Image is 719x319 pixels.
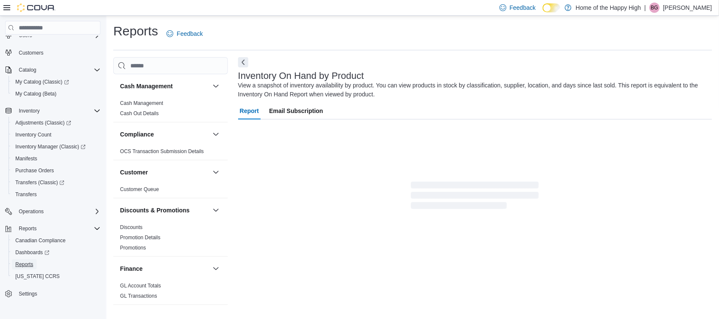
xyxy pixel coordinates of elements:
div: Customer [113,184,228,198]
a: Feedback [163,25,206,42]
span: Customers [15,47,101,58]
span: My Catalog (Beta) [15,90,57,97]
input: Dark Mode [543,3,561,12]
a: Transfers (Classic) [9,177,104,188]
span: Inventory Count [12,130,101,140]
h3: Inventory On Hand by Product [238,71,364,81]
span: Customers [19,49,43,56]
span: Inventory Count [15,131,52,138]
button: Discounts & Promotions [211,205,221,215]
button: Inventory Count [9,129,104,141]
a: Dashboards [9,246,104,258]
span: Feedback [177,29,203,38]
a: Promotion Details [120,235,161,241]
span: Settings [19,290,37,297]
span: Transfers (Classic) [12,177,101,188]
button: Cash Management [211,81,221,91]
span: Purchase Orders [12,165,101,176]
button: Compliance [211,129,221,139]
span: Canadian Compliance [12,235,101,246]
a: [US_STATE] CCRS [12,271,63,281]
button: Catalog [2,64,104,76]
span: Promotion Details [120,234,161,241]
button: Reports [9,258,104,270]
div: Discounts & Promotions [113,222,228,256]
button: Purchase Orders [9,165,104,177]
span: Operations [15,206,101,217]
a: Reports [12,259,37,270]
span: Washington CCRS [12,271,101,281]
a: My Catalog (Beta) [12,89,60,99]
a: My Catalog (Classic) [12,77,72,87]
a: Inventory Count [12,130,55,140]
a: Transfers [12,189,40,200]
div: Finance [113,281,228,304]
div: View a snapshot of inventory availability by product. You can view products in stock by classific... [238,81,708,99]
span: Reports [12,259,101,270]
span: My Catalog (Classic) [12,77,101,87]
a: Discounts [120,224,143,230]
span: My Catalog (Beta) [12,89,101,99]
span: Reports [15,223,101,234]
p: [PERSON_NAME] [663,3,712,13]
button: Finance [120,264,209,273]
button: My Catalog (Beta) [9,88,104,100]
span: Feedback [510,3,536,12]
span: Report [240,102,259,119]
div: Bryton Garstin [650,3,660,13]
a: GL Account Totals [120,283,161,289]
span: Dashboards [15,249,49,256]
span: Inventory Manager (Classic) [15,143,86,150]
span: Adjustments (Classic) [12,118,101,128]
button: Reports [15,223,40,234]
span: My Catalog (Classic) [15,78,69,85]
button: Transfers [9,188,104,200]
button: Inventory [15,106,43,116]
h3: Finance [120,264,143,273]
a: Settings [15,289,40,299]
p: | [644,3,646,13]
a: Cash Out Details [120,110,159,116]
div: Compliance [113,146,228,160]
button: Compliance [120,130,209,139]
button: Cash Management [120,82,209,90]
span: Manifests [15,155,37,162]
button: Settings [2,287,104,300]
a: Cash Management [120,100,163,106]
h3: Discounts & Promotions [120,206,190,215]
span: Transfers [15,191,37,198]
span: OCS Transaction Submission Details [120,148,204,155]
span: Transfers [12,189,101,200]
button: Operations [15,206,47,217]
a: Inventory Manager (Classic) [12,142,89,152]
span: Transfers (Classic) [15,179,64,186]
span: Manifests [12,154,101,164]
span: Settings [15,288,101,299]
div: Cash Management [113,98,228,122]
button: Inventory [2,105,104,117]
button: Finance [211,264,221,274]
span: Catalog [15,65,101,75]
a: Manifests [12,154,40,164]
span: Adjustments (Classic) [15,119,71,126]
span: Loading [411,183,539,211]
span: Operations [19,208,44,215]
button: Customer [211,167,221,177]
span: Catalog [19,67,36,73]
span: Promotions [120,244,146,251]
a: Customer Queue [120,186,159,192]
span: GL Transactions [120,293,157,299]
button: Canadian Compliance [9,235,104,246]
a: GL Transactions [120,293,157,299]
span: [US_STATE] CCRS [15,273,60,280]
button: Manifests [9,153,104,165]
a: Inventory Manager (Classic) [9,141,104,153]
span: GL Account Totals [120,282,161,289]
button: Operations [2,206,104,217]
a: Promotions [120,245,146,251]
span: Inventory [15,106,101,116]
a: My Catalog (Classic) [9,76,104,88]
a: Purchase Orders [12,165,58,176]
